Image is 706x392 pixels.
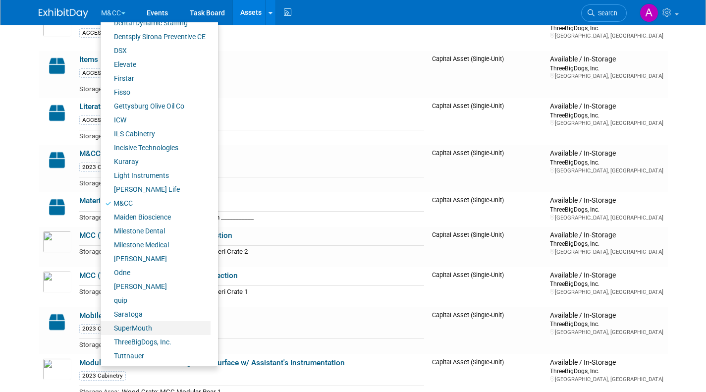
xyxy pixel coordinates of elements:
[101,71,211,85] a: Firstar
[101,16,211,30] a: Dental Dynamic Staffing
[43,311,71,333] img: Capital-Asset-Icon-2.png
[550,55,663,64] div: Available / In-Storage
[550,280,663,288] div: ThreeBigDogs, Inc.
[550,329,663,336] div: [GEOGRAPHIC_DATA], [GEOGRAPHIC_DATA]
[43,149,71,171] img: Capital-Asset-Icon-2.png
[101,44,211,57] a: DSX
[79,324,126,334] div: 2023 Cabinetry
[550,311,663,320] div: Available / In-Storage
[428,51,546,98] td: Capital Asset (Single-Unit)
[43,196,71,218] img: Capital-Asset-Icon-2.png
[550,367,663,375] div: ThreeBigDogs, Inc.
[79,28,123,38] div: ACCESSORIES
[101,30,211,44] a: Dentsply Sirona Preventive CE
[119,83,425,94] td: Specify Location
[640,3,658,22] img: Art Stewart
[79,358,345,367] a: Modular Rear Cabinet w/Floating Work Surface w/ Assistant's Instrumentation
[101,266,211,280] a: Odne
[550,239,663,248] div: ThreeBigDogs, Inc.
[79,102,146,111] a: Literature Racks (2)
[101,238,211,252] a: Milestone Medical
[101,280,211,293] a: [PERSON_NAME]
[39,8,88,18] img: ExhibitDay
[550,111,663,119] div: ThreeBigDogs, Inc.
[428,11,546,51] td: Capital Asset (Single-Unit)
[79,115,123,125] div: ACCESSORIES
[595,9,617,17] span: Search
[550,24,663,32] div: ThreeBigDogs, Inc.
[550,119,663,127] div: [GEOGRAPHIC_DATA], [GEOGRAPHIC_DATA]
[101,307,211,321] a: Saratoga
[581,4,627,22] a: Search
[428,98,546,145] td: Capital Asset (Single-Unit)
[428,307,546,354] td: Capital Asset (Single-Unit)
[101,57,211,71] a: Elevate
[119,286,425,297] td: Wood Crate: [PERSON_NAME] Steri Crate 1
[79,55,169,64] a: Items Requested By Client
[119,130,425,141] td: MCC-07
[550,271,663,280] div: Available / In-Storage
[550,158,663,167] div: ThreeBigDogs, Inc.
[550,102,663,111] div: Available / In-Storage
[550,214,663,222] div: [GEOGRAPHIC_DATA], [GEOGRAPHIC_DATA]
[101,141,211,155] a: Incisive Technologies
[101,85,211,99] a: Fisso
[79,85,119,93] span: Storage Area:
[79,288,119,295] span: Storage Area:
[428,267,546,307] td: Capital Asset (Single-Unit)
[101,252,211,266] a: [PERSON_NAME]
[79,341,119,348] span: Storage Area:
[550,32,663,40] div: [GEOGRAPHIC_DATA], [GEOGRAPHIC_DATA]
[79,179,119,187] span: Storage Area:
[79,163,126,172] div: 2023 Cabinetry
[43,55,71,77] img: Capital-Asset-Icon-2.png
[79,231,232,240] a: MCC (Tuttnauer) Steri Canbinet - Left Section
[119,211,425,223] td: Loose: Confirm Shipping Location ___________
[101,210,211,224] a: Maiden Bioscience
[550,358,663,367] div: Available / In-Storage
[428,192,546,226] td: Capital Asset (Single-Unit)
[119,339,425,350] td: Wood Crate: MCC Mobile Cart 1
[101,335,211,349] a: ThreeBigDogs, Inc.
[101,155,211,168] a: Kuraray
[79,248,119,255] span: Storage Area:
[79,371,126,381] div: 2023 Cabinetry
[79,132,119,140] span: Storage Area:
[428,227,546,267] td: Capital Asset (Single-Unit)
[101,113,211,127] a: ICW
[428,145,546,192] td: Capital Asset (Single-Unit)
[101,293,211,307] a: quip
[550,167,663,174] div: [GEOGRAPHIC_DATA], [GEOGRAPHIC_DATA]
[550,205,663,214] div: ThreeBigDogs, Inc.
[79,271,238,280] a: MCC (Tuttnauer) Steri Canbinet - Right Section
[550,376,663,383] div: [GEOGRAPHIC_DATA], [GEOGRAPHIC_DATA]
[79,68,123,78] div: ACCESSORIES
[550,149,663,158] div: Available / In-Storage
[550,72,663,80] div: [GEOGRAPHIC_DATA], [GEOGRAPHIC_DATA]
[550,248,663,256] div: [GEOGRAPHIC_DATA], [GEOGRAPHIC_DATA]
[101,168,211,182] a: Light Instruments
[43,102,71,124] img: Capital-Asset-Icon-2.png
[550,288,663,296] div: [GEOGRAPHIC_DATA], [GEOGRAPHIC_DATA]
[101,224,211,238] a: Milestone Dental
[550,64,663,72] div: ThreeBigDogs, Inc.
[79,149,149,158] a: M&CC Banner Stand
[101,99,211,113] a: Gettysburg Olive Oil Co
[119,246,425,257] td: Wood Crate: [PERSON_NAME] Steri Crate 2
[79,311,118,320] a: Mobile Cart
[101,196,211,210] a: M&CC
[101,127,211,141] a: ILS Cabinetry
[550,231,663,240] div: Available / In-Storage
[79,196,195,205] a: Materials Requested by Customer
[101,349,211,363] a: Tuttnauer
[101,182,211,196] a: [PERSON_NAME] Life
[550,320,663,328] div: ThreeBigDogs, Inc.
[550,196,663,205] div: Available / In-Storage
[79,214,119,221] span: Storage Area:
[119,177,425,188] td: M&CC 4x4
[101,321,211,335] a: SuperMouth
